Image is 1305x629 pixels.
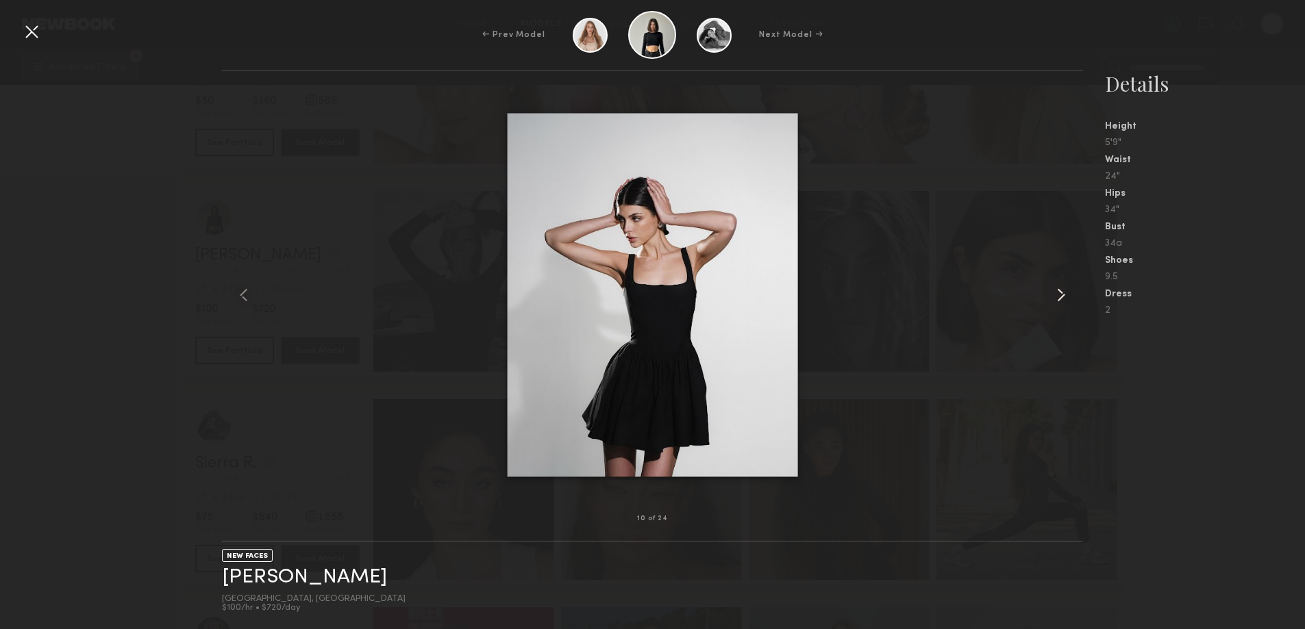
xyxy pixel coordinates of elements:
div: Hips [1105,189,1305,198]
div: 9.5 [1105,272,1305,282]
div: 2 [1105,306,1305,316]
div: ← Prev Model [482,29,545,41]
div: 34a [1105,239,1305,248]
div: 10 of 24 [637,515,667,522]
div: Next Model → [759,29,823,41]
div: Waist [1105,155,1305,165]
div: $100/hr • $720/day [222,604,406,613]
div: 24" [1105,172,1305,181]
div: Details [1105,70,1305,97]
div: [GEOGRAPHIC_DATA], [GEOGRAPHIC_DATA] [222,595,406,604]
div: Shoes [1105,256,1305,266]
div: 34" [1105,205,1305,215]
div: Height [1105,122,1305,131]
div: Dress [1105,290,1305,299]
div: 5'9" [1105,138,1305,148]
div: Bust [1105,222,1305,232]
div: NEW FACES [222,549,273,562]
a: [PERSON_NAME] [222,567,387,588]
